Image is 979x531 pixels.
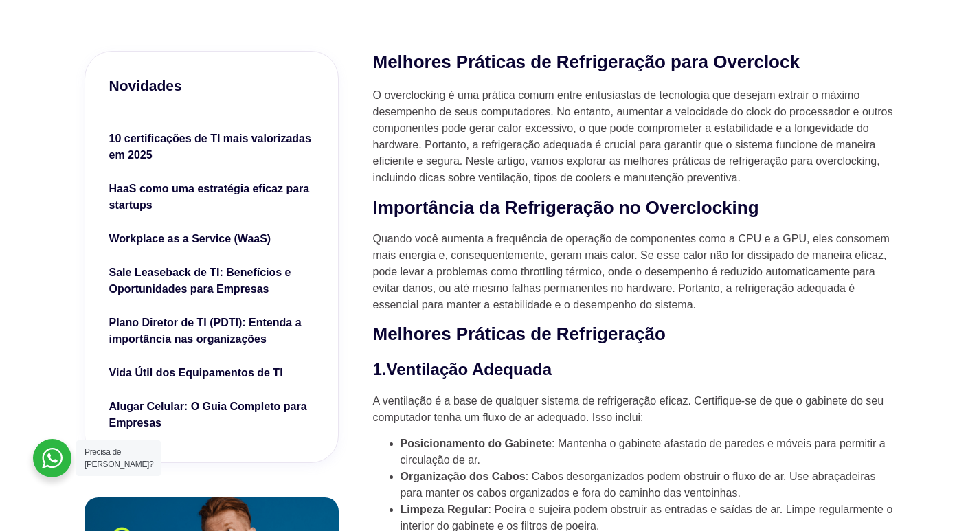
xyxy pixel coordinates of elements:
[109,315,314,351] a: Plano Diretor de TI (PDTI): Entenda a importância nas organizações
[401,436,895,468] li: : Mantenha o gabinete afastado de paredes e móveis para permitir a circulação de ar.
[910,465,979,531] div: Widget de chat
[109,398,314,435] a: Alugar Celular: O Guia Completo para Empresas
[373,393,895,426] p: A ventilação é a base de qualquer sistema de refrigeração eficaz. Certifique-se de que o gabinete...
[401,471,526,482] strong: Organização dos Cabos
[401,504,488,515] strong: Limpeza Regular
[109,264,314,301] a: Sale Leaseback de TI: Benefícios e Oportunidades para Empresas
[109,76,314,95] h3: Novidades
[387,360,552,379] strong: Ventilação Adequada
[373,231,895,313] p: Quando você aumenta a frequência de operação de componentes como a CPU e a GPU, eles consomem mai...
[109,365,314,385] a: Vida Útil dos Equipamentos de TI
[373,357,895,382] h3: 1.
[401,468,895,501] li: : Cabos desorganizados podem obstruir o fluxo de ar. Use abraçadeiras para manter os cabos organi...
[373,196,895,220] h2: Importância da Refrigeração no Overclocking
[109,231,314,251] a: Workplace as a Service (WaaS)
[373,87,895,186] p: O overclocking é uma prática comum entre entusiastas de tecnologia que desejam extrair o máximo d...
[373,51,895,74] h2: Melhores Práticas de Refrigeração para Overclock
[373,323,895,346] h2: Melhores Práticas de Refrigeração
[910,465,979,531] iframe: Chat Widget
[109,131,314,167] a: 10 certificações de TI mais valorizadas em 2025
[109,181,314,217] a: HaaS como uma estratégia eficaz para startups
[85,447,153,469] span: Precisa de [PERSON_NAME]?
[401,438,552,449] strong: Posicionamento do Gabinete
